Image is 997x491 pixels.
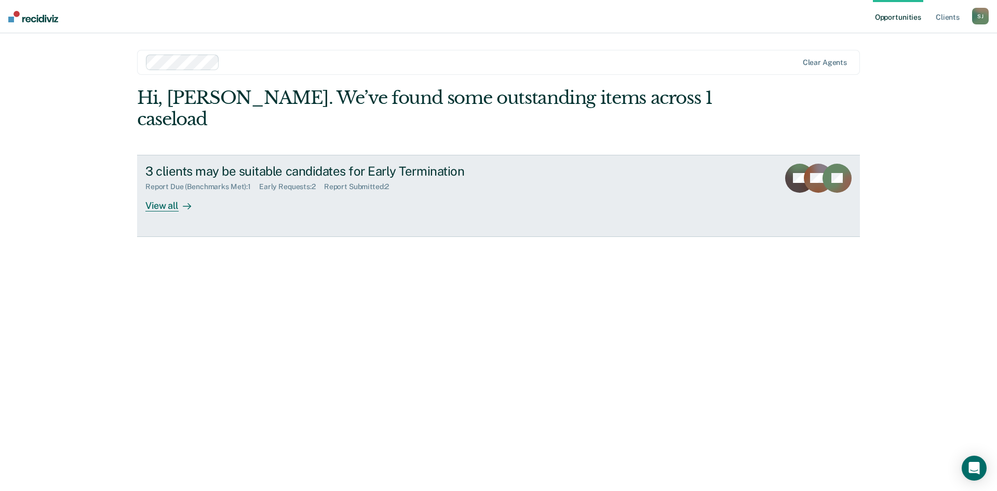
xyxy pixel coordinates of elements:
div: Report Submitted : 2 [324,182,398,191]
a: 3 clients may be suitable candidates for Early TerminationReport Due (Benchmarks Met):1Early Requ... [137,155,860,237]
div: 3 clients may be suitable candidates for Early Termination [145,164,510,179]
div: View all [145,191,204,211]
div: Hi, [PERSON_NAME]. We’ve found some outstanding items across 1 caseload [137,87,716,130]
button: SJ [972,8,989,24]
div: Report Due (Benchmarks Met) : 1 [145,182,259,191]
div: S J [972,8,989,24]
div: Early Requests : 2 [259,182,324,191]
img: Recidiviz [8,11,58,22]
div: Clear agents [803,58,847,67]
div: Open Intercom Messenger [962,456,987,481]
